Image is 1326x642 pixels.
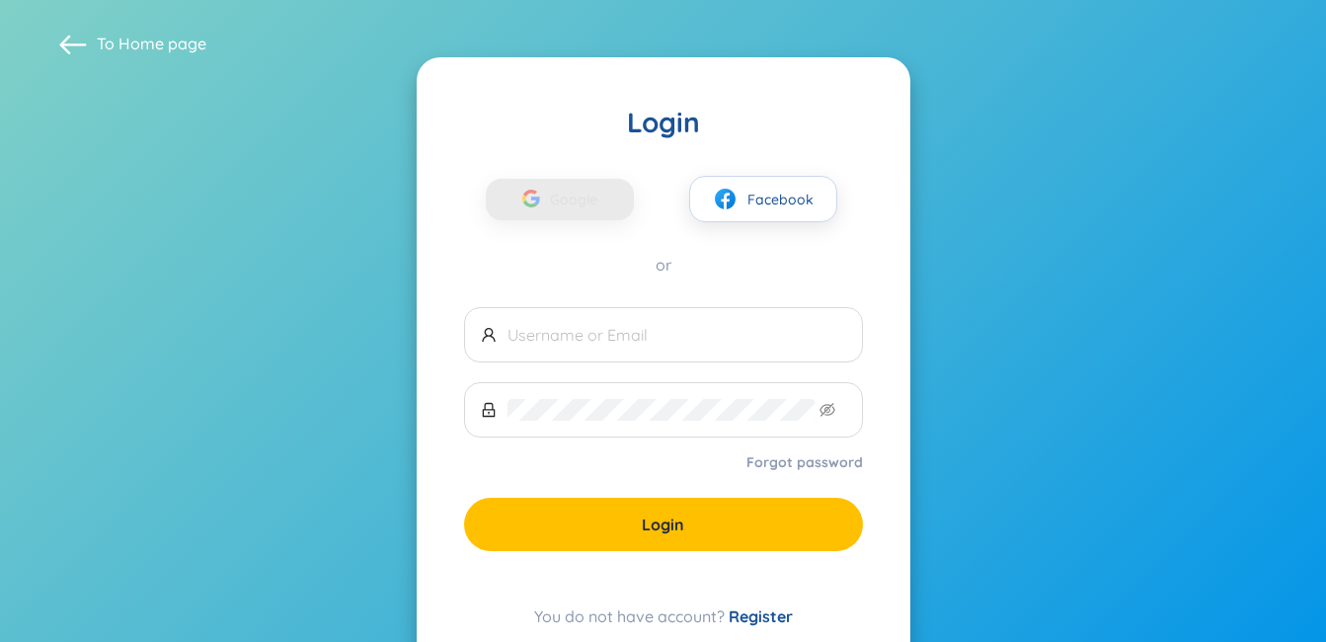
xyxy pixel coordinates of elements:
span: To [97,33,206,54]
img: facebook [713,187,738,211]
a: Home page [118,34,206,53]
span: Login [642,514,684,535]
div: You do not have account? [464,604,863,628]
button: Google [486,179,634,220]
button: Login [464,498,863,551]
div: or [464,254,863,276]
span: Facebook [747,189,814,210]
span: eye-invisible [819,402,835,418]
div: Login [464,105,863,140]
span: lock [481,402,497,418]
a: Register [729,606,793,626]
button: facebookFacebook [689,176,837,222]
a: Forgot password [746,452,863,472]
span: user [481,327,497,343]
input: Username or Email [507,324,846,346]
span: Google [550,179,607,220]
